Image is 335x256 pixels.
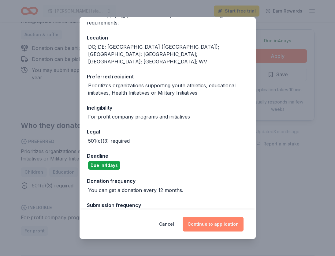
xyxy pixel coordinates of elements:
[88,82,248,96] div: Prioritizes organizations supporting youth athletics, educational initiatives, Health Initiatives...
[87,104,248,112] div: Ineligibility
[88,137,130,145] div: 501(c)(3) required
[87,128,248,136] div: Legal
[88,161,120,170] div: Due in 4 days
[88,113,190,120] div: For-profit company programs and initiatives
[87,201,248,209] div: Submission frequency
[87,12,248,26] div: Before applying, please make sure you fulfill the following requirements:
[183,217,244,232] button: Continue to application
[87,177,248,185] div: Donation frequency
[88,43,248,65] div: DC; DE; [GEOGRAPHIC_DATA] ([GEOGRAPHIC_DATA]); [GEOGRAPHIC_DATA]; [GEOGRAPHIC_DATA]; [GEOGRAPHIC_...
[87,152,248,160] div: Deadline
[87,73,248,81] div: Preferred recipient
[87,34,248,42] div: Location
[159,217,174,232] button: Cancel
[88,186,183,194] div: You can get a donation every 12 months.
